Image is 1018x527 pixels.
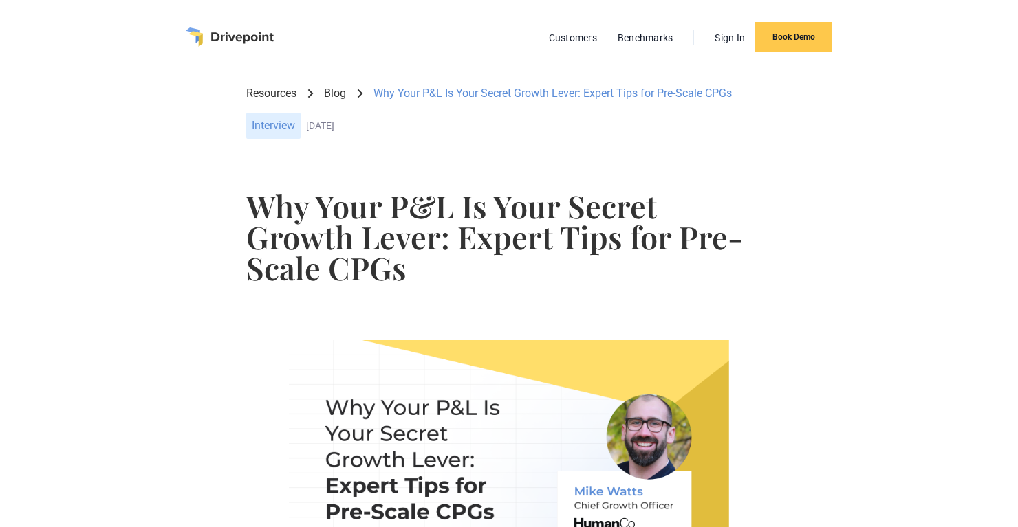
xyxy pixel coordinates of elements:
[611,29,680,47] a: Benchmarks
[246,113,301,139] div: Interview
[246,190,771,283] h1: Why Your P&L Is Your Secret Growth Lever: Expert Tips for Pre-Scale CPGs
[373,86,732,101] div: Why Your P&L Is Your Secret Growth Lever: Expert Tips for Pre-Scale CPGs
[246,86,296,101] a: Resources
[324,86,346,101] a: Blog
[755,22,832,52] a: Book Demo
[186,27,274,47] a: home
[708,29,752,47] a: Sign In
[306,120,771,132] div: [DATE]
[542,29,604,47] a: Customers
